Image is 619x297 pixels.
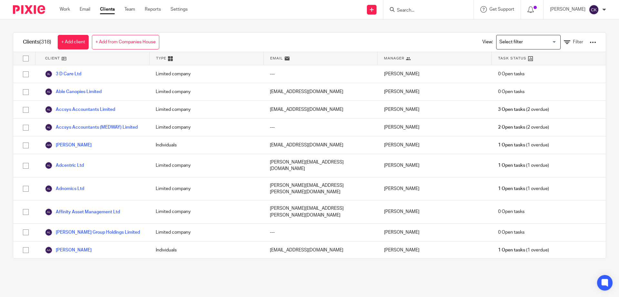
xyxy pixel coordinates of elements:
[45,70,81,78] a: 3 D Care Ltd
[45,246,53,254] img: svg%3E
[497,37,557,48] input: Search for option
[149,136,263,154] div: Individuals
[149,65,263,83] div: Limited company
[384,56,404,61] span: Manager
[149,83,263,101] div: Limited company
[378,83,492,101] div: [PERSON_NAME]
[489,7,514,12] span: Get Support
[378,136,492,154] div: [PERSON_NAME]
[45,56,60,61] span: Client
[589,5,599,15] img: svg%3E
[498,142,549,148] span: (1 overdue)
[149,224,263,241] div: Limited company
[45,106,115,113] a: Accsys Accountants Limited
[100,6,115,13] a: Clients
[498,71,525,77] span: 0 Open tasks
[378,65,492,83] div: [PERSON_NAME]
[378,200,492,223] div: [PERSON_NAME]
[45,123,53,131] img: svg%3E
[378,154,492,177] div: [PERSON_NAME]
[498,106,549,113] span: (2 overdue)
[39,39,51,45] span: (318)
[263,241,378,259] div: [EMAIL_ADDRESS][DOMAIN_NAME]
[45,185,53,193] img: svg%3E
[498,142,525,148] span: 1 Open tasks
[145,6,161,13] a: Reports
[263,200,378,223] div: [PERSON_NAME][EMAIL_ADDRESS][PERSON_NAME][DOMAIN_NAME]
[149,119,263,136] div: Limited company
[149,241,263,259] div: Individuals
[45,88,53,96] img: svg%3E
[396,8,454,14] input: Search
[45,208,120,216] a: Affinity Asset Management Ltd
[13,5,45,14] img: Pixie
[378,119,492,136] div: [PERSON_NAME]
[498,186,525,192] span: 1 Open tasks
[550,6,585,13] p: [PERSON_NAME]
[498,208,525,215] span: 0 Open tasks
[263,65,378,83] div: ---
[45,141,92,149] a: [PERSON_NAME]
[498,229,525,236] span: 0 Open tasks
[498,124,525,131] span: 2 Open tasks
[45,123,138,131] a: Accsys Accountants (MEDWAY) Limited
[263,101,378,118] div: [EMAIL_ADDRESS][DOMAIN_NAME]
[45,228,140,236] a: [PERSON_NAME] Group Holdings Limited
[263,83,378,101] div: [EMAIL_ADDRESS][DOMAIN_NAME]
[45,141,53,149] img: svg%3E
[92,35,159,49] a: + Add from Companies House
[378,224,492,241] div: [PERSON_NAME]
[498,247,549,253] span: (1 overdue)
[45,228,53,236] img: svg%3E
[45,106,53,113] img: svg%3E
[149,200,263,223] div: Limited company
[45,185,84,193] a: Adnomics Ltd
[45,162,84,169] a: Adcentric Ltd
[573,40,583,44] span: Filter
[60,6,70,13] a: Work
[263,119,378,136] div: ---
[498,56,526,61] span: Task Status
[171,6,188,13] a: Settings
[80,6,90,13] a: Email
[20,52,32,65] input: Select all
[263,224,378,241] div: ---
[45,208,53,216] img: svg%3E
[23,39,51,46] h1: Clients
[498,106,525,113] span: 3 Open tasks
[473,33,596,52] div: View:
[263,154,378,177] div: [PERSON_NAME][EMAIL_ADDRESS][DOMAIN_NAME]
[149,154,263,177] div: Limited company
[45,246,92,254] a: [PERSON_NAME]
[149,177,263,200] div: Limited company
[58,35,89,49] a: + Add client
[270,56,283,61] span: Email
[263,136,378,154] div: [EMAIL_ADDRESS][DOMAIN_NAME]
[498,162,549,169] span: (1 overdue)
[496,35,561,49] div: Search for option
[378,101,492,118] div: [PERSON_NAME]
[45,162,53,169] img: svg%3E
[149,101,263,118] div: Limited company
[498,247,525,253] span: 1 Open tasks
[498,89,525,95] span: 0 Open tasks
[498,186,549,192] span: (1 overdue)
[498,124,549,131] span: (2 overdue)
[378,177,492,200] div: [PERSON_NAME]
[45,88,102,96] a: Able Canopies Limited
[378,241,492,259] div: [PERSON_NAME]
[263,177,378,200] div: [PERSON_NAME][EMAIL_ADDRESS][PERSON_NAME][DOMAIN_NAME]
[156,56,166,61] span: Type
[124,6,135,13] a: Team
[45,70,53,78] img: svg%3E
[498,162,525,169] span: 1 Open tasks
